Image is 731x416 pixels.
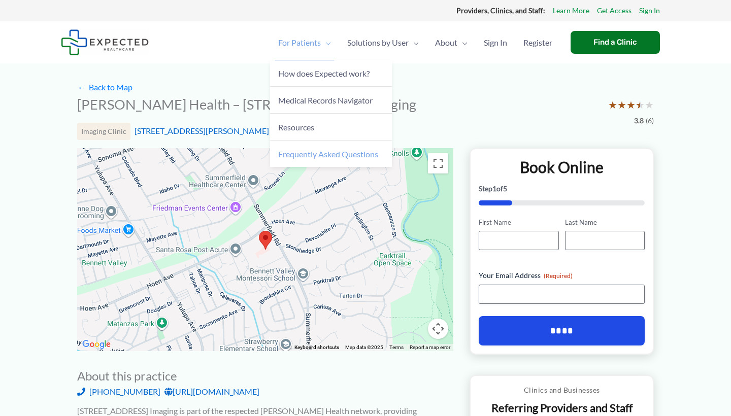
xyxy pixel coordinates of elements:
[608,95,617,114] span: ★
[428,153,448,174] button: Toggle fullscreen view
[270,25,560,60] nav: Primary Site Navigation
[278,95,373,105] span: Medical Records Navigator
[479,218,558,227] label: First Name
[270,114,392,141] a: Resources
[339,25,427,60] a: Solutions by UserMenu Toggle
[515,25,560,60] a: Register
[479,157,645,177] h2: Book Online
[476,25,515,60] a: Sign In
[80,338,113,351] img: Google
[77,80,132,95] a: ←Back to Map
[571,31,660,54] a: Find a Clinic
[544,272,573,280] span: (Required)
[617,95,626,114] span: ★
[270,60,392,87] a: How does Expected work?
[484,25,507,60] span: Sign In
[135,126,269,135] a: [STREET_ADDRESS][PERSON_NAME]
[278,149,378,159] span: Frequently Asked Questions
[77,367,453,385] h3: About this practice
[321,25,331,60] span: Menu Toggle
[479,185,645,192] p: Step of
[492,184,496,193] span: 1
[270,25,339,60] a: For PatientsMenu Toggle
[645,95,654,114] span: ★
[164,384,259,399] a: [URL][DOMAIN_NAME]
[428,319,448,339] button: Map camera controls
[77,95,416,113] h2: [PERSON_NAME] Health – [STREET_ADDRESS] Imaging
[77,82,87,92] span: ←
[646,114,654,127] span: (6)
[478,384,645,397] p: Clinics and Businesses
[77,384,160,399] a: [PHONE_NUMBER]
[565,218,645,227] label: Last Name
[456,6,545,15] strong: Providers, Clinics, and Staff:
[597,4,632,17] a: Get Access
[270,141,392,167] a: Frequently Asked Questions
[410,344,450,350] a: Report a map error
[270,87,392,114] a: Medical Records Navigator
[636,95,645,114] span: ★
[435,25,457,60] span: About
[503,184,507,193] span: 5
[278,25,321,60] span: For Patients
[61,29,149,55] img: Expected Healthcare Logo - side, dark font, small
[626,95,636,114] span: ★
[427,25,476,60] a: AboutMenu Toggle
[345,344,383,350] span: Map data ©2025
[523,25,552,60] span: Register
[278,122,314,132] span: Resources
[457,25,468,60] span: Menu Toggle
[389,344,404,350] a: Terms (opens in new tab)
[347,25,409,60] span: Solutions by User
[294,344,339,351] button: Keyboard shortcuts
[409,25,419,60] span: Menu Toggle
[478,401,645,415] p: Referring Providers and Staff
[479,270,645,281] label: Your Email Address
[278,68,370,78] span: How does Expected work?
[634,114,644,127] span: 3.8
[553,4,589,17] a: Learn More
[639,4,660,17] a: Sign In
[80,338,113,351] a: Open this area in Google Maps (opens a new window)
[77,123,130,140] div: Imaging Clinic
